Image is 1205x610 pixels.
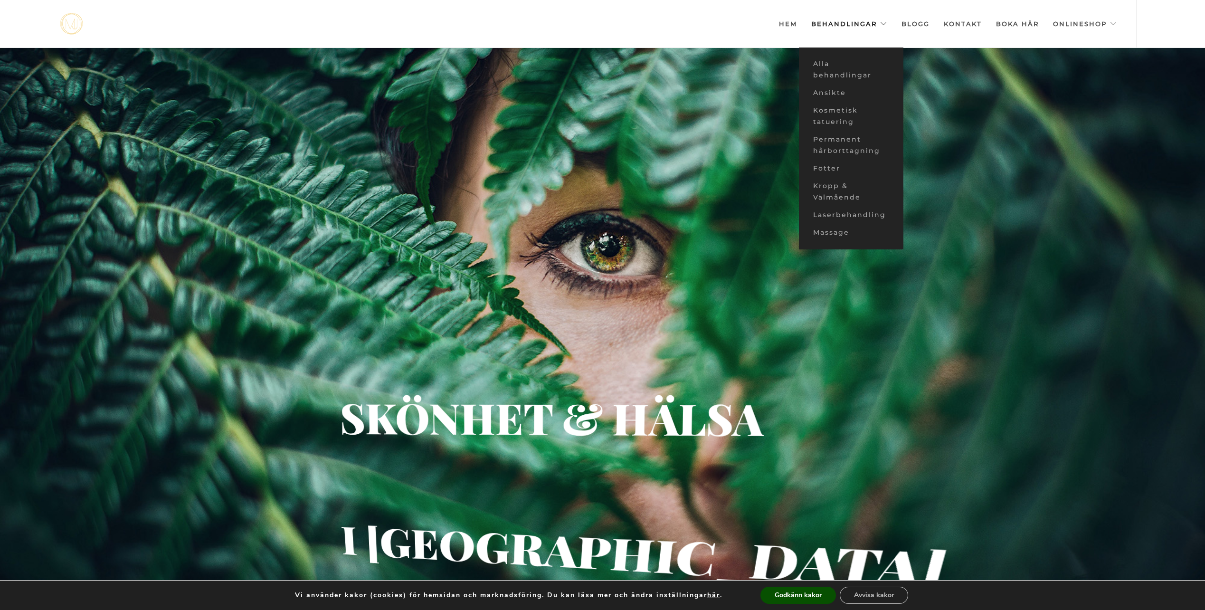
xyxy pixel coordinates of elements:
button: Avvisa kakor [840,587,908,604]
a: Ansikte [799,84,903,102]
a: Kosmetisk tatuering [799,102,903,131]
a: Fötter [799,160,903,177]
a: Kropp & Välmående [799,177,903,206]
div: Skönhet & hälsa [340,412,679,423]
a: Permanent hårborttagning [799,131,903,160]
div: i [GEOGRAPHIC_DATA] [341,534,497,554]
a: Massage [799,224,903,241]
p: Vi använder kakor (cookies) för hemsidan och marknadsföring. Du kan läsa mer och ändra inställnin... [295,591,722,600]
button: Godkänn kakor [760,587,836,604]
a: mjstudio mjstudio mjstudio [60,13,83,35]
img: mjstudio [60,13,83,35]
a: Laserbehandling [799,206,903,224]
button: här [707,591,720,600]
a: Alla behandlingar [799,55,903,84]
